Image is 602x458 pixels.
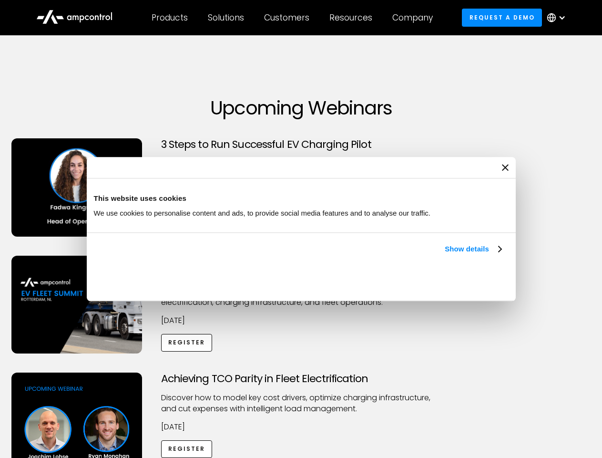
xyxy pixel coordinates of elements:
[152,12,188,23] div: Products
[208,12,244,23] div: Solutions
[161,393,441,414] p: Discover how to model key cost drivers, optimize charging infrastructure, and cut expenses with i...
[502,164,509,171] button: Close banner
[94,193,509,204] div: This website uses cookies
[94,209,431,217] span: We use cookies to personalise content and ads, to provide social media features and to analyse ou...
[462,9,542,26] a: Request a demo
[264,12,309,23] div: Customers
[329,12,372,23] div: Resources
[161,440,213,458] a: Register
[392,12,433,23] div: Company
[161,138,441,151] h3: 3 Steps to Run Successful EV Charging Pilot
[161,373,441,385] h3: Achieving TCO Parity in Fleet Electrification
[368,266,505,293] button: Okay
[161,422,441,432] p: [DATE]
[161,315,441,326] p: [DATE]
[161,334,213,352] a: Register
[445,243,501,255] a: Show details
[11,96,591,119] h1: Upcoming Webinars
